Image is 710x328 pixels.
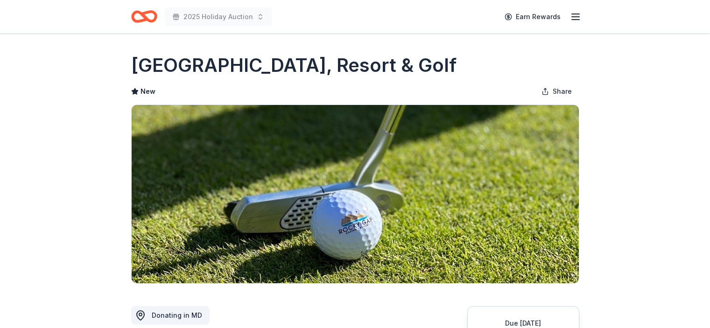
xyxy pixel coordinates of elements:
button: Share [534,82,579,101]
span: Donating in MD [152,311,202,319]
button: 2025 Holiday Auction [165,7,272,26]
a: Home [131,6,157,28]
h1: [GEOGRAPHIC_DATA], Resort & Golf [131,52,457,78]
a: Earn Rewards [499,8,566,25]
img: Image for Rocky Gap Casino, Resort & Golf [132,105,579,283]
span: Share [553,86,572,97]
span: 2025 Holiday Auction [183,11,253,22]
span: New [141,86,155,97]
